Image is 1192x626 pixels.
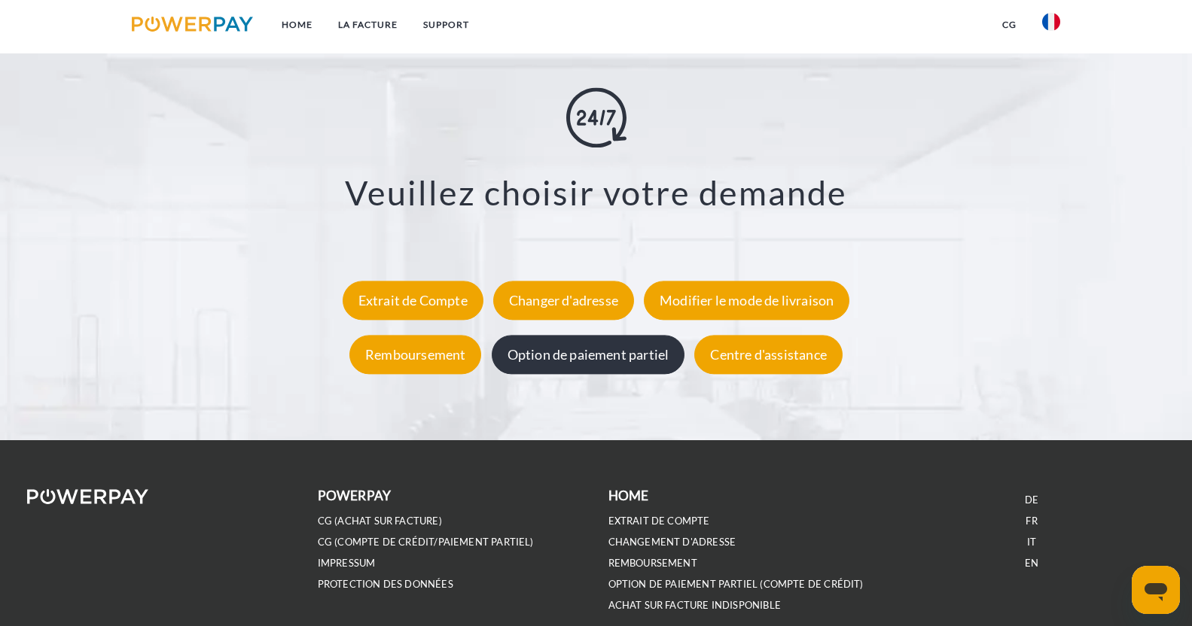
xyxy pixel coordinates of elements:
a: DE [1025,494,1038,506]
a: ACHAT SUR FACTURE INDISPONIBLE [608,599,781,612]
a: CG (achat sur facture) [318,515,442,527]
a: Home [269,11,325,38]
a: EXTRAIT DE COMPTE [608,515,710,527]
h3: Veuillez choisir votre demande [78,172,1114,214]
b: POWERPAY [318,488,391,503]
a: Option de paiement partiel [488,347,689,363]
a: IT [1027,536,1036,549]
a: LA FACTURE [325,11,410,38]
img: online-shopping.svg [566,87,626,147]
div: Centre d'assistance [694,336,842,375]
img: fr [1042,13,1060,31]
a: Changer d'adresse [489,293,638,309]
div: Remboursement [349,336,481,375]
a: Changement d'adresse [608,536,736,549]
a: CG (Compte de crédit/paiement partiel) [318,536,534,549]
a: CG [989,11,1029,38]
a: EN [1025,557,1038,570]
div: Modifier le mode de livraison [644,281,849,321]
a: IMPRESSUM [318,557,376,570]
img: logo-powerpay.svg [132,17,253,32]
div: Option de paiement partiel [492,336,685,375]
a: Modifier le mode de livraison [640,293,853,309]
a: OPTION DE PAIEMENT PARTIEL (Compte de crédit) [608,578,864,591]
a: Support [410,11,482,38]
b: Home [608,488,649,503]
a: Extrait de Compte [339,293,487,309]
div: Extrait de Compte [343,281,483,321]
img: logo-powerpay-white.svg [27,489,148,504]
iframe: Bouton de lancement de la fenêtre de messagerie [1132,566,1180,614]
a: FR [1026,515,1037,527]
div: Changer d'adresse [493,281,634,321]
a: REMBOURSEMENT [608,557,697,570]
a: Centre d'assistance [691,347,846,363]
a: PROTECTION DES DONNÉES [318,578,453,591]
a: Remboursement [346,347,485,363]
